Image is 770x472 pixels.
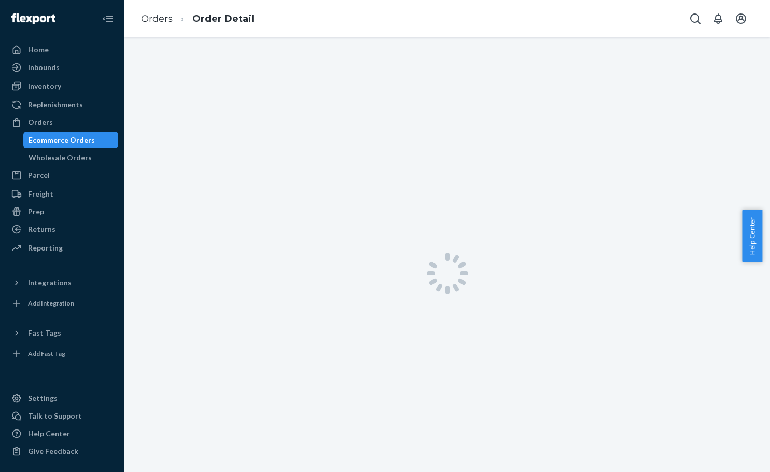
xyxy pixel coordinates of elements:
[28,411,82,421] div: Talk to Support
[28,206,44,217] div: Prep
[6,240,118,256] a: Reporting
[742,210,762,262] button: Help Center
[6,345,118,362] a: Add Fast Tag
[28,446,78,456] div: Give Feedback
[6,408,118,424] button: Talk to Support
[28,349,65,358] div: Add Fast Tag
[6,167,118,184] a: Parcel
[6,203,118,220] a: Prep
[28,428,70,439] div: Help Center
[23,149,119,166] a: Wholesale Orders
[6,390,118,407] a: Settings
[28,81,61,91] div: Inventory
[28,328,61,338] div: Fast Tags
[141,13,173,24] a: Orders
[28,224,55,234] div: Returns
[28,100,83,110] div: Replenishments
[708,8,729,29] button: Open notifications
[6,221,118,238] a: Returns
[6,78,118,94] a: Inventory
[28,277,72,288] div: Integrations
[28,45,49,55] div: Home
[6,325,118,341] button: Fast Tags
[6,186,118,202] a: Freight
[29,152,92,163] div: Wholesale Orders
[28,393,58,404] div: Settings
[133,4,262,34] ol: breadcrumbs
[6,59,118,76] a: Inbounds
[6,41,118,58] a: Home
[28,189,53,199] div: Freight
[28,243,63,253] div: Reporting
[29,135,95,145] div: Ecommerce Orders
[23,132,119,148] a: Ecommerce Orders
[6,96,118,113] a: Replenishments
[6,274,118,291] button: Integrations
[685,8,706,29] button: Open Search Box
[731,8,751,29] button: Open account menu
[28,299,74,308] div: Add Integration
[6,114,118,131] a: Orders
[192,13,254,24] a: Order Detail
[6,295,118,312] a: Add Integration
[6,425,118,442] a: Help Center
[28,117,53,128] div: Orders
[28,170,50,181] div: Parcel
[28,62,60,73] div: Inbounds
[97,8,118,29] button: Close Navigation
[11,13,55,24] img: Flexport logo
[6,443,118,460] button: Give Feedback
